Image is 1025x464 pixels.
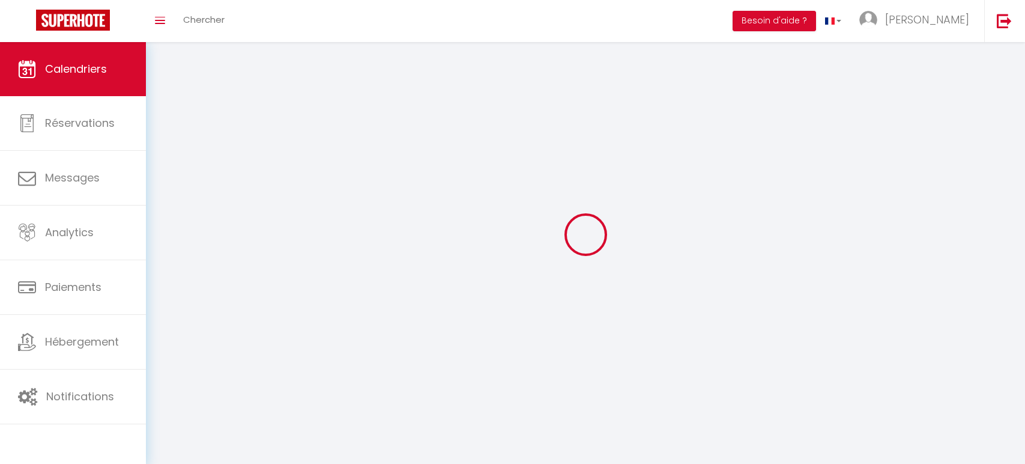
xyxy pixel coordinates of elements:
[859,11,877,29] img: ...
[183,13,225,26] span: Chercher
[45,225,94,240] span: Analytics
[885,12,969,27] span: [PERSON_NAME]
[46,389,114,404] span: Notifications
[45,279,101,295] span: Paiements
[45,61,107,76] span: Calendriers
[733,11,816,31] button: Besoin d'aide ?
[45,334,119,349] span: Hébergement
[45,170,100,185] span: Messages
[36,10,110,31] img: Super Booking
[45,115,115,130] span: Réservations
[997,13,1012,28] img: logout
